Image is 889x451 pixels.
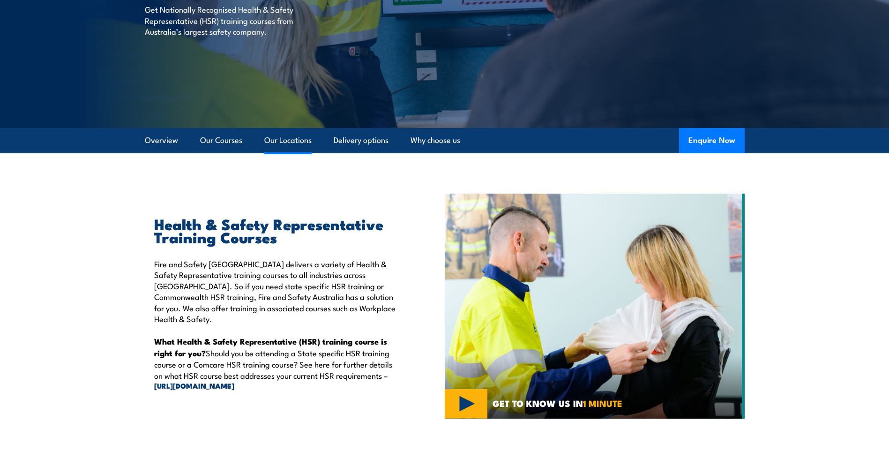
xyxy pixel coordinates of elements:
[493,399,622,407] span: GET TO KNOW US IN
[445,194,745,419] img: Fire & Safety Australia deliver Health and Safety Representatives Training Courses – HSR Training
[200,128,242,153] a: Our Courses
[145,4,316,37] p: Get Nationally Recognised Health & Safety Representative (HSR) training courses from Australia’s ...
[145,128,178,153] a: Overview
[154,381,402,391] a: [URL][DOMAIN_NAME]
[411,128,460,153] a: Why choose us
[264,128,312,153] a: Our Locations
[154,335,387,359] strong: What Health & Safety Representative (HSR) training course is right for you?
[154,258,402,324] p: Fire and Safety [GEOGRAPHIC_DATA] delivers a variety of Health & Safety Representative training c...
[679,128,745,153] button: Enquire Now
[154,217,402,243] h2: Health & Safety Representative Training Courses
[334,128,388,153] a: Delivery options
[154,336,402,391] p: Should you be attending a State specific HSR training course or a Comcare HSR training course? Se...
[583,396,622,410] strong: 1 MINUTE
